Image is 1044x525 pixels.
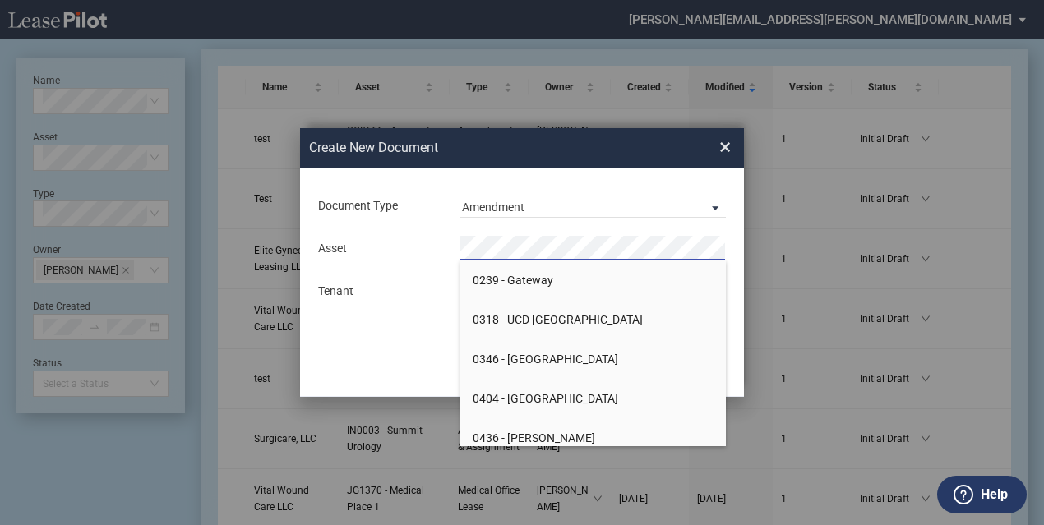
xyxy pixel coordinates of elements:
[460,418,726,458] li: 0436 - [PERSON_NAME]
[473,274,553,287] span: 0239 - Gateway
[300,128,744,398] md-dialog: Create New ...
[473,392,618,405] span: 0404 - [GEOGRAPHIC_DATA]
[309,283,451,300] div: Tenant
[460,339,726,379] li: 0346 - [GEOGRAPHIC_DATA]
[719,134,731,160] span: ×
[309,139,661,157] h2: Create New Document
[473,352,618,366] span: 0346 - [GEOGRAPHIC_DATA]
[981,484,1008,505] label: Help
[309,241,451,257] div: Asset
[460,300,726,339] li: 0318 - UCD [GEOGRAPHIC_DATA]
[460,193,726,218] md-select: Document Type: Amendment
[462,200,524,214] div: Amendment
[473,313,643,326] span: 0318 - UCD [GEOGRAPHIC_DATA]
[460,260,726,300] li: 0239 - Gateway
[473,431,595,444] span: 0436 - [PERSON_NAME]
[309,198,451,214] div: Document Type
[460,379,726,418] li: 0404 - [GEOGRAPHIC_DATA]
